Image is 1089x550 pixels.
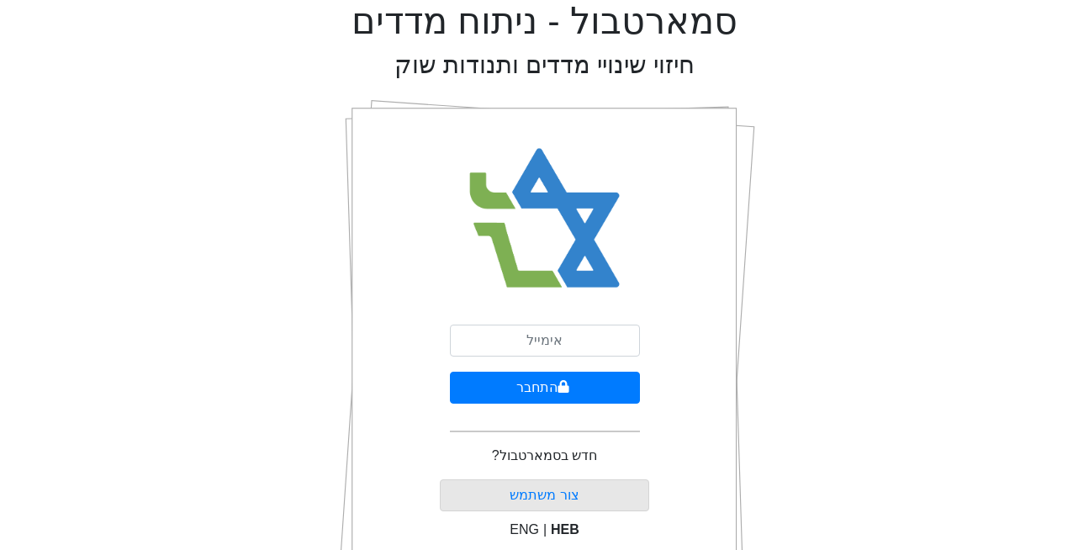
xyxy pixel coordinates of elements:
p: חדש בסמארטבול? [492,446,597,466]
h2: חיזוי שינויי מדדים ותנודות שוק [394,50,695,80]
span: HEB [551,522,579,537]
a: צור משתמש [510,488,579,502]
button: התחבר [450,372,640,404]
input: אימייל [450,325,640,357]
span: ENG [510,522,539,537]
span: | [543,522,547,537]
button: צור משתמש [440,479,649,511]
img: Smart Bull [453,126,636,311]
